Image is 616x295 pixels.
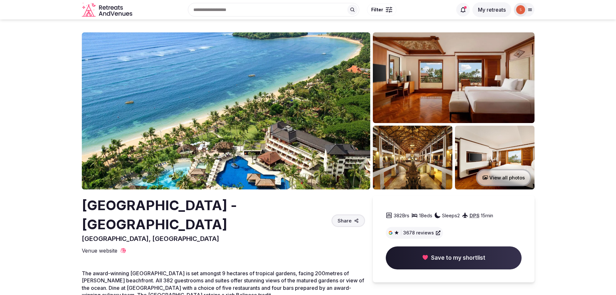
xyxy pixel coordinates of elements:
span: Share [338,217,351,224]
span: Filter [371,6,383,13]
span: [GEOGRAPHIC_DATA], [GEOGRAPHIC_DATA] [82,235,219,243]
a: Venue website [82,247,126,254]
span: 1 Beds [419,212,432,219]
button: Filter [367,4,396,16]
span: 382 Brs [394,212,409,219]
h2: [GEOGRAPHIC_DATA] - [GEOGRAPHIC_DATA] [82,196,329,234]
img: Venue gallery photo [455,126,535,189]
img: Venue gallery photo [373,32,535,123]
span: Save to my shortlist [431,254,485,262]
button: Share [331,214,365,227]
button: My retreats [472,2,511,17]
span: 15 min [481,212,493,219]
span: 3678 reviews [403,230,434,236]
span: Venue website [82,247,117,254]
span: | [400,230,402,236]
svg: Retreats and Venues company logo [82,3,134,17]
img: Venue cover photo [82,32,370,189]
a: Visit the homepage [82,3,134,17]
a: My retreats [472,6,511,13]
button: View all photos [476,169,531,186]
span: Sleeps 2 [442,212,460,219]
a: |3678 reviews [388,230,440,236]
a: DPS [470,212,480,219]
img: Venue gallery photo [373,126,452,189]
img: stefanie.just [516,5,525,14]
